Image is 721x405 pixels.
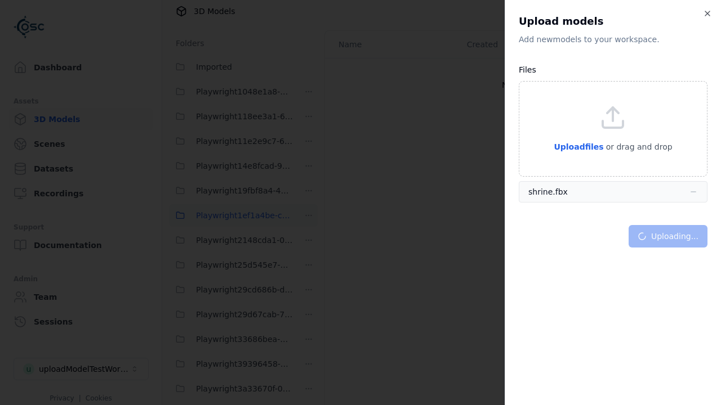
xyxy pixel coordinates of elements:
p: or drag and drop [604,140,673,154]
h2: Upload models [519,13,707,29]
span: Upload files [554,142,603,151]
p: Add new model s to your workspace. [519,34,707,45]
label: Files [519,65,536,74]
div: shrine.fbx [528,186,568,197]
